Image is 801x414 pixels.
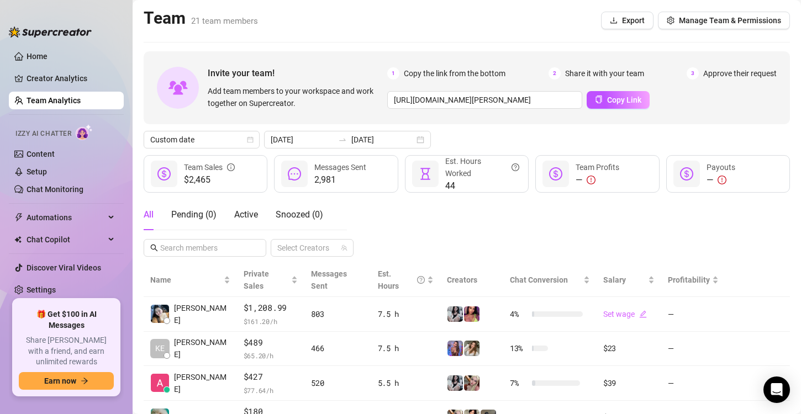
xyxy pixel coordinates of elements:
[311,377,364,389] div: 520
[144,208,154,221] div: All
[576,173,619,187] div: —
[227,161,235,173] span: info-circle
[587,91,650,109] button: Copy Link
[150,244,158,252] span: search
[244,316,298,327] span: $ 161.20 /h
[576,163,619,172] span: Team Profits
[174,302,230,326] span: [PERSON_NAME]
[208,85,383,109] span: Add team members to your workspace and work together on Supercreator.
[404,67,505,79] span: Copy the link from the bottom
[447,306,463,322] img: Sadie
[565,67,644,79] span: Share it with your team
[144,263,237,297] th: Name
[512,155,519,179] span: question-circle
[601,12,654,29] button: Export
[707,163,735,172] span: Payouts
[445,155,519,179] div: Est. Hours Worked
[639,310,647,318] span: edit
[244,370,298,384] span: $427
[19,372,114,390] button: Earn nowarrow-right
[447,341,463,356] img: Ava
[157,167,171,181] span: dollar-circle
[244,269,269,290] span: Private Sales
[244,301,298,315] span: $1,208.99
[184,161,235,173] div: Team Sales
[271,134,334,146] input: Start date
[464,306,479,322] img: GODDESS
[27,70,115,87] a: Creator Analytics
[191,16,258,26] span: 21 team members
[311,308,364,320] div: 803
[314,173,366,187] span: 2,981
[150,274,222,286] span: Name
[144,8,258,29] h2: Team
[27,150,55,158] a: Content
[610,17,618,24] span: download
[661,332,725,367] td: —
[338,135,347,144] span: to
[763,376,790,403] div: Open Intercom Messenger
[661,297,725,332] td: —
[234,209,258,220] span: Active
[510,342,528,354] span: 13 %
[445,179,519,193] span: 44
[341,245,347,251] span: team
[184,173,235,187] span: $2,465
[510,308,528,320] span: 4 %
[417,268,425,292] span: question-circle
[378,342,434,354] div: 7.5 h
[703,67,777,79] span: Approve their request
[338,135,347,144] span: swap-right
[549,167,562,181] span: dollar-circle
[151,305,169,323] img: Sheina Gorricet…
[661,366,725,401] td: —
[244,385,298,396] span: $ 77.64 /h
[81,377,88,385] span: arrow-right
[679,16,781,25] span: Manage Team & Permissions
[603,342,655,354] div: $23
[419,167,432,181] span: hourglass
[595,95,603,103] span: copy
[378,377,434,389] div: 5.5 h
[27,96,81,105] a: Team Analytics
[27,285,56,294] a: Settings
[174,336,230,360] span: [PERSON_NAME]
[658,12,790,29] button: Manage Team & Permissions
[378,308,434,320] div: 7.5 h
[27,52,48,61] a: Home
[27,167,47,176] a: Setup
[14,213,23,222] span: thunderbolt
[160,242,251,254] input: Search members
[603,310,647,319] a: Set wageedit
[378,268,425,292] div: Est. Hours
[510,377,528,389] span: 7 %
[603,377,655,389] div: $39
[151,374,169,392] img: Alexicon Ortiag…
[440,263,503,297] th: Creators
[707,173,735,187] div: —
[27,263,101,272] a: Discover Viral Videos
[174,371,230,395] span: [PERSON_NAME]
[603,275,626,284] span: Salary
[464,375,479,391] img: Anna
[27,231,105,248] span: Chat Copilot
[387,67,399,79] span: 1
[607,95,641,104] span: Copy Link
[44,376,76,385] span: Earn now
[27,209,105,226] span: Automations
[14,236,22,243] img: Chat Copilot
[311,269,347,290] span: Messages Sent
[718,176,726,184] span: exclamation-circle
[27,185,83,194] a: Chat Monitoring
[288,167,301,181] span: message
[351,134,414,146] input: End date
[587,176,596,184] span: exclamation-circle
[464,341,479,356] img: Paige
[667,17,674,24] span: setting
[276,209,323,220] span: Snoozed ( 0 )
[622,16,645,25] span: Export
[9,26,92,38] img: logo-BBDzfeDw.svg
[549,67,561,79] span: 2
[247,136,254,143] span: calendar
[208,66,387,80] span: Invite your team!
